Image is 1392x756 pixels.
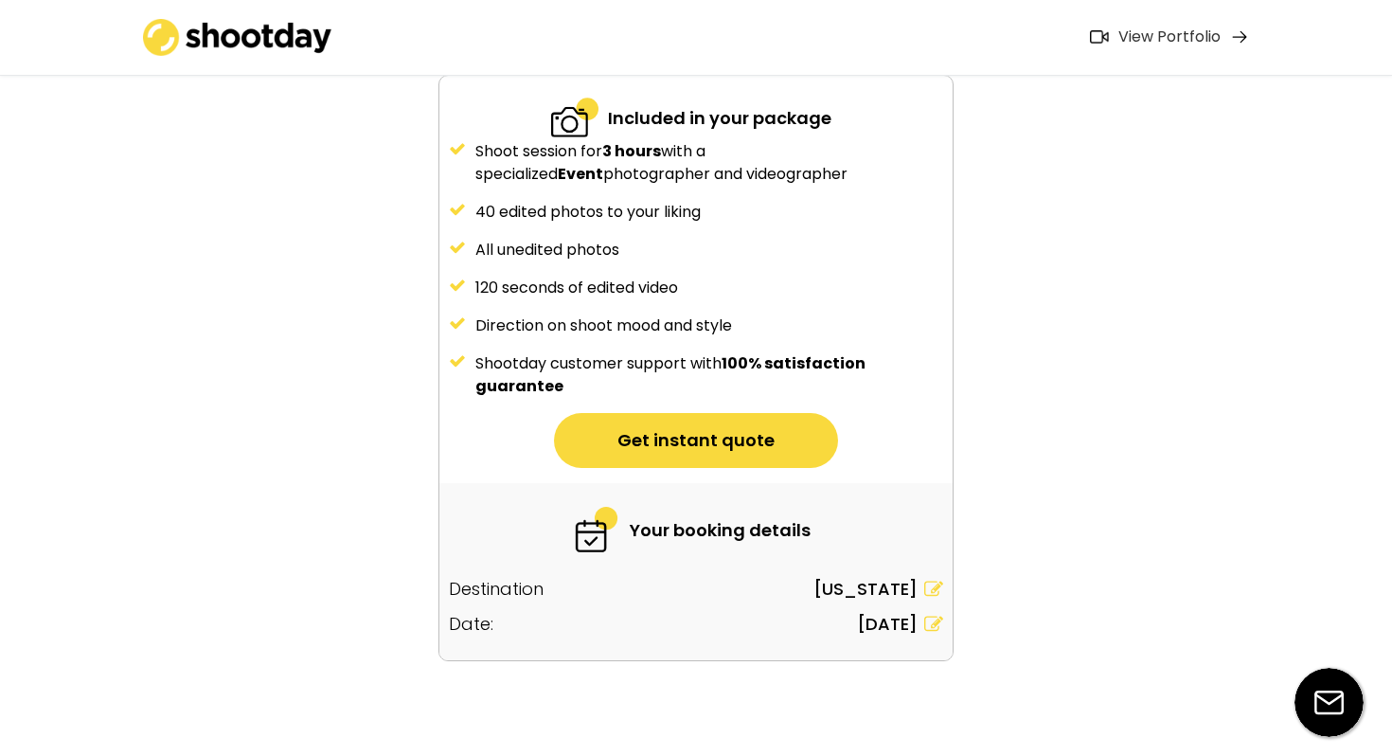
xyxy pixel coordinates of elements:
[449,611,493,637] div: Date:
[630,517,811,543] div: Your booking details
[608,105,831,131] div: Included in your package
[475,315,943,337] div: Direction on shoot mood and style
[475,352,943,398] div: Shootday customer support with
[554,413,838,468] button: Get instant quote
[602,140,661,162] strong: 3 hours
[558,163,603,185] strong: Event
[1294,668,1364,737] img: email-icon%20%281%29.svg
[475,201,943,224] div: 40 edited photos to your liking
[475,277,943,299] div: 120 seconds of edited video
[143,19,332,56] img: shootday_logo.png
[1090,30,1109,44] img: Icon%20feather-video%402x.png
[1118,27,1221,47] div: View Portfolio
[475,140,943,186] div: Shoot session for with a specialized photographer and videographer
[551,95,598,140] img: 2-specialized.svg
[449,576,544,602] div: Destination
[475,239,943,261] div: All unedited photos
[475,352,868,397] strong: 100% satisfaction guarantee
[813,576,918,602] div: [US_STATE]
[857,611,918,637] div: [DATE]
[573,507,620,552] img: 6-fast.svg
